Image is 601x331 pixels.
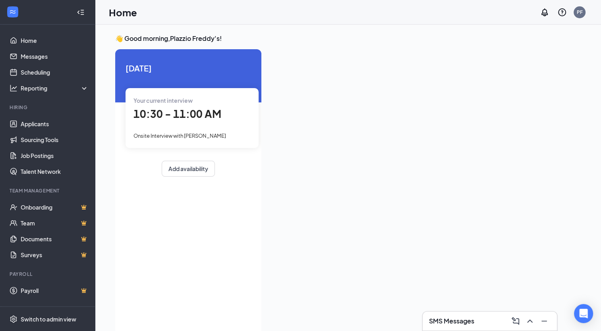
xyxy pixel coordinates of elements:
svg: WorkstreamLogo [9,8,17,16]
a: SurveysCrown [21,247,89,263]
a: Sourcing Tools [21,132,89,148]
button: Minimize [538,315,551,327]
h1: Home [109,6,137,19]
button: ComposeMessage [509,315,522,327]
svg: ComposeMessage [511,316,520,326]
svg: Notifications [540,8,549,17]
a: PayrollCrown [21,283,89,298]
h3: 👋 Good morning, Plazzio Freddy's ! [115,34,581,43]
div: PF [577,9,583,15]
svg: Settings [10,315,17,323]
button: ChevronUp [524,315,536,327]
div: Reporting [21,84,89,92]
button: Add availability [162,161,215,177]
div: Payroll [10,271,87,277]
a: Messages [21,48,89,64]
a: Scheduling [21,64,89,80]
svg: QuestionInfo [557,8,567,17]
a: DocumentsCrown [21,231,89,247]
div: Open Intercom Messenger [574,304,593,323]
svg: Collapse [77,8,85,16]
svg: Minimize [539,316,549,326]
span: Your current interview [133,97,193,104]
span: 10:30 - 11:00 AM [133,107,221,120]
span: [DATE] [126,62,251,74]
span: Onsite Interview with [PERSON_NAME] [133,133,226,139]
a: Applicants [21,116,89,132]
a: Job Postings [21,148,89,164]
svg: ChevronUp [525,316,535,326]
a: OnboardingCrown [21,199,89,215]
div: Team Management [10,187,87,194]
a: Home [21,33,89,48]
div: Switch to admin view [21,315,76,323]
a: TeamCrown [21,215,89,231]
svg: Analysis [10,84,17,92]
div: Hiring [10,104,87,111]
h3: SMS Messages [429,317,474,325]
a: Talent Network [21,164,89,179]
